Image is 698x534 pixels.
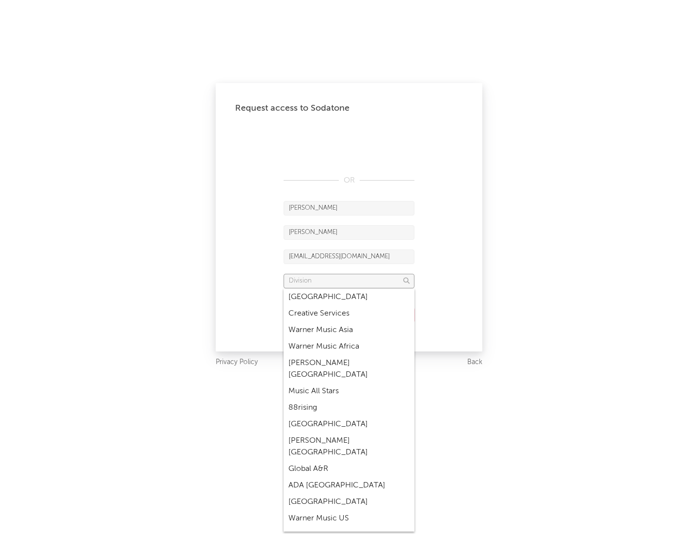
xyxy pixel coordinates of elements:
[284,274,414,288] input: Division
[284,510,414,527] div: Warner Music US
[284,416,414,433] div: [GEOGRAPHIC_DATA]
[467,356,482,368] a: Back
[216,356,258,368] a: Privacy Policy
[284,225,414,240] input: Last Name
[284,355,414,383] div: [PERSON_NAME] [GEOGRAPHIC_DATA]
[284,322,414,338] div: Warner Music Asia
[284,305,414,322] div: Creative Services
[284,201,414,216] input: First Name
[284,289,414,305] div: [GEOGRAPHIC_DATA]
[235,102,463,114] div: Request access to Sodatone
[284,400,414,416] div: 88rising
[284,383,414,400] div: Music All Stars
[284,477,414,494] div: ADA [GEOGRAPHIC_DATA]
[284,461,414,477] div: Global A&R
[284,250,414,264] input: Email
[284,494,414,510] div: [GEOGRAPHIC_DATA]
[284,433,414,461] div: [PERSON_NAME] [GEOGRAPHIC_DATA]
[284,175,414,186] div: OR
[284,338,414,355] div: Warner Music Africa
